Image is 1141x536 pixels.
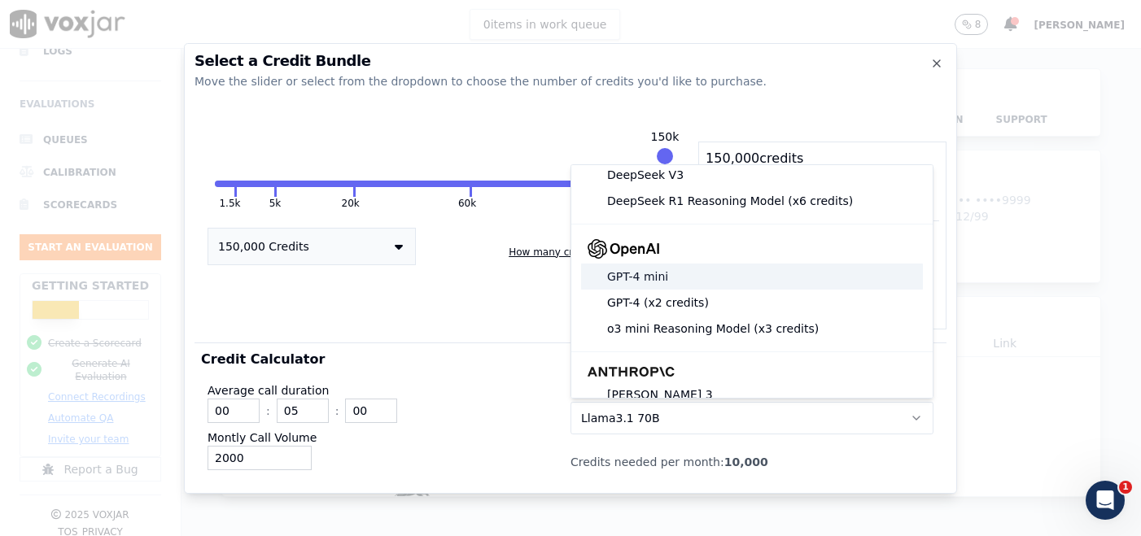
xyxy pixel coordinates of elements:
[208,431,317,444] label: Montly Call Volume
[208,228,416,265] button: 150,000 Credits
[201,350,325,369] p: Credit Calculator
[342,197,360,210] button: 20k
[195,73,946,89] div: Move the slider or select from the dropdown to choose the number of credits you'd like to purchase.
[581,290,923,316] div: GPT-4 (x2 credits)
[195,54,946,68] h2: Select a Credit Bundle
[472,181,662,187] button: 150k
[269,197,282,210] button: 5k
[581,264,923,290] div: GPT-4 mini
[581,316,923,342] div: o3 mini Reasoning Model (x3 credits)
[277,181,353,187] button: 20k
[1119,481,1132,494] span: 1
[237,181,275,187] button: 5k
[219,197,240,210] button: 1.5k
[356,181,470,187] button: 60k
[581,188,923,214] div: DeepSeek R1 Reasoning Model (x6 credits)
[502,239,672,265] button: How many credits do you need?
[581,410,660,426] span: Llama3.1 70B
[581,381,923,407] div: [PERSON_NAME] 3
[208,384,329,397] label: Average call duration
[215,181,234,187] button: 1.5k
[699,142,946,175] div: 150,000 credits
[581,162,923,188] div: DeepSeek V3
[651,129,680,145] div: 150k
[458,197,476,210] button: 60k
[335,403,339,419] span: :
[266,403,270,419] span: :
[724,455,768,468] span: 10,000
[570,454,933,470] p: Credits needed per month:
[1086,481,1125,520] iframe: Intercom live chat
